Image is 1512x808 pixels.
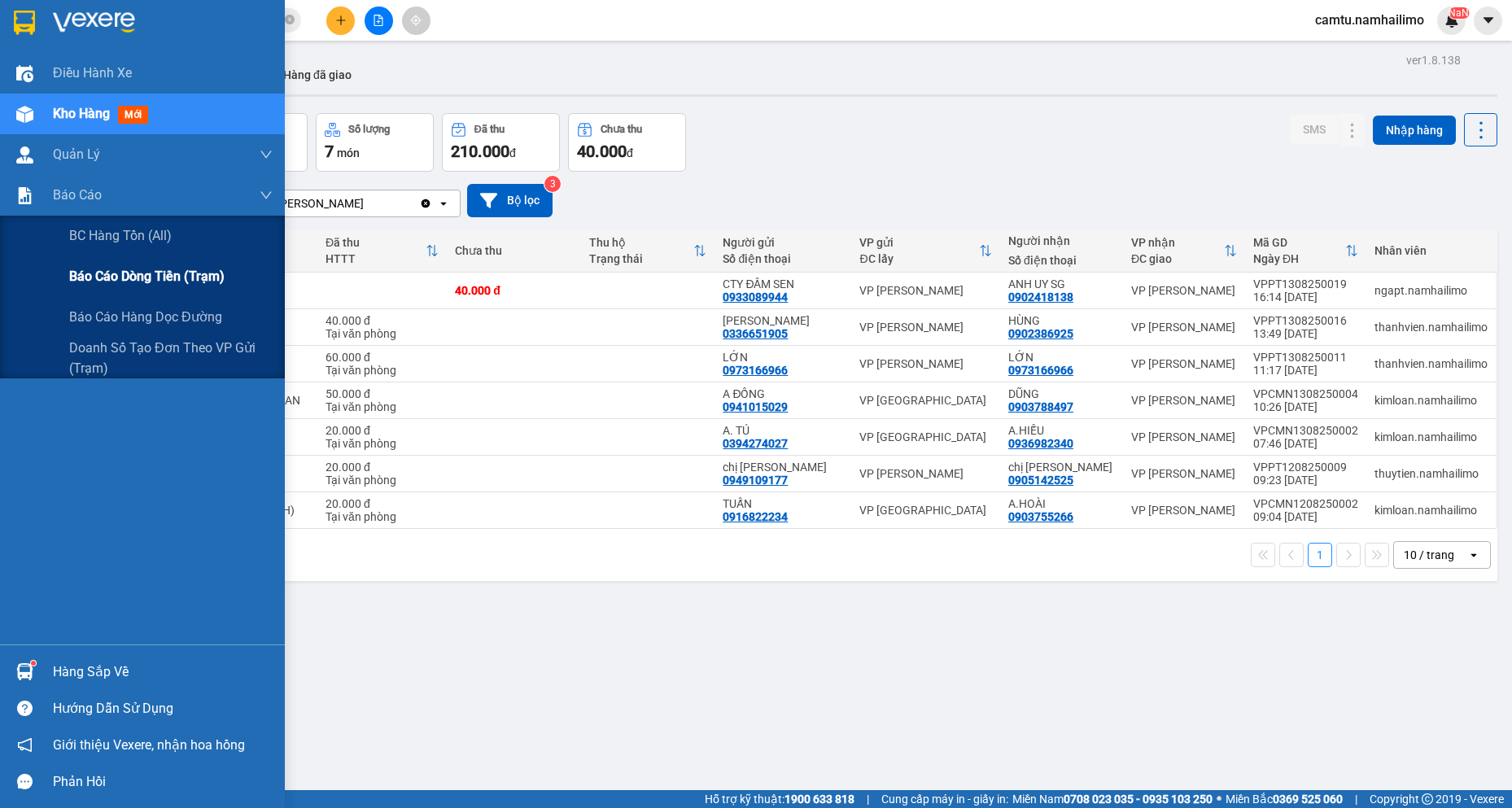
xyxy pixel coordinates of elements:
[1406,51,1461,69] div: ver 1.8.138
[723,277,843,290] div: CTY ĐẦM SEN
[326,437,439,450] div: Tại văn phòng
[723,290,788,304] div: 0933089944
[1008,510,1073,523] div: 0903755266
[723,461,843,474] div: chị anh
[326,327,439,340] div: Tại văn phòng
[1273,793,1343,806] strong: 0369 525 060
[337,146,360,159] span: món
[1226,790,1343,808] span: Miền Bắc
[31,661,36,666] sup: 1
[442,113,560,172] button: Đã thu210.000đ
[316,113,434,172] button: Số lượng7món
[1474,7,1502,35] button: caret-down
[16,187,33,204] img: solution-icon
[544,176,561,192] sup: 3
[8,8,65,65] img: logo.jpg
[1374,430,1488,443] div: kimloan.namhailimo
[577,142,627,161] span: 40.000
[723,510,788,523] div: 0916822234
[1131,321,1237,334] div: VP [PERSON_NAME]
[723,327,788,340] div: 0336651905
[859,284,991,297] div: VP [PERSON_NAME]
[17,737,33,753] span: notification
[1253,497,1358,510] div: VPCMN1208250002
[859,394,991,407] div: VP [GEOGRAPHIC_DATA]
[8,88,112,142] li: VP VP [PERSON_NAME] Lão
[69,338,273,378] span: Doanh số tạo đơn theo VP gửi (trạm)
[260,195,364,212] div: VP [PERSON_NAME]
[260,189,273,202] span: down
[69,307,222,327] span: Báo cáo hàng dọc đường
[1008,364,1073,377] div: 0973166966
[365,7,393,35] button: file-add
[1008,387,1115,400] div: DŨNG
[568,113,686,172] button: Chưa thu40.000đ
[851,229,999,273] th: Toggle SortBy
[1008,474,1073,487] div: 0905142525
[859,357,991,370] div: VP [PERSON_NAME]
[1253,424,1358,437] div: VPCMN1308250002
[1253,461,1358,474] div: VPPT1208250009
[326,364,439,377] div: Tại văn phòng
[1253,252,1345,265] div: Ngày ĐH
[1131,504,1237,517] div: VP [PERSON_NAME]
[867,790,869,808] span: |
[467,184,553,217] button: Bộ lọc
[1290,115,1339,144] button: SMS
[1008,277,1115,290] div: ANH UY SG
[325,142,334,161] span: 7
[1131,236,1224,249] div: VP nhận
[285,15,295,24] span: close-circle
[859,467,991,480] div: VP [PERSON_NAME]
[53,660,273,684] div: Hàng sắp về
[1008,314,1115,327] div: HÙNG
[1008,400,1073,413] div: 0903788497
[112,88,216,124] li: VP VP [PERSON_NAME]
[474,124,505,135] div: Đã thu
[53,144,100,164] span: Quản Lý
[1012,790,1213,808] span: Miền Nam
[723,314,843,327] div: MỸ LINH
[53,63,132,83] span: Điều hành xe
[53,697,273,721] div: Hướng dẫn sử dụng
[1253,510,1358,523] div: 09:04 [DATE]
[1253,364,1358,377] div: 11:17 [DATE]
[723,252,843,265] div: Số điện thoại
[53,735,245,755] span: Giới thiệu Vexere, nhận hoa hồng
[859,504,991,517] div: VP [GEOGRAPHIC_DATA]
[723,437,788,450] div: 0394274027
[455,284,573,297] div: 40.000 đ
[1308,543,1332,567] button: 1
[1064,793,1213,806] strong: 0708 023 035 - 0935 103 250
[1253,387,1358,400] div: VPCMN1308250004
[1217,796,1221,802] span: ⚪️
[285,13,295,28] span: close-circle
[270,55,365,94] button: Hàng đã giao
[53,106,110,121] span: Kho hàng
[1374,284,1488,297] div: ngapt.namhailimo
[373,15,384,26] span: file-add
[1422,793,1433,805] span: copyright
[723,387,843,400] div: A ĐỒNG
[1131,252,1224,265] div: ĐC giao
[326,461,439,474] div: 20.000 đ
[1374,321,1488,334] div: thanhvien.namhailimo
[326,252,426,265] div: HTTT
[1449,7,1469,19] sup: NaN
[1253,290,1358,304] div: 16:14 [DATE]
[1008,254,1115,267] div: Số điện thoại
[16,65,33,82] img: warehouse-icon
[260,148,273,161] span: down
[1131,284,1237,297] div: VP [PERSON_NAME]
[326,510,439,523] div: Tại văn phòng
[1008,497,1115,510] div: A.HOÀI
[1253,236,1345,249] div: Mã GD
[1374,394,1488,407] div: kimloan.namhailimo
[581,229,715,273] th: Toggle SortBy
[1355,790,1357,808] span: |
[723,236,843,249] div: Người gửi
[723,424,843,437] div: A. TÚ
[723,497,843,510] div: TUẤN
[881,790,1008,808] span: Cung cấp máy in - giấy in:
[1008,327,1073,340] div: 0902386925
